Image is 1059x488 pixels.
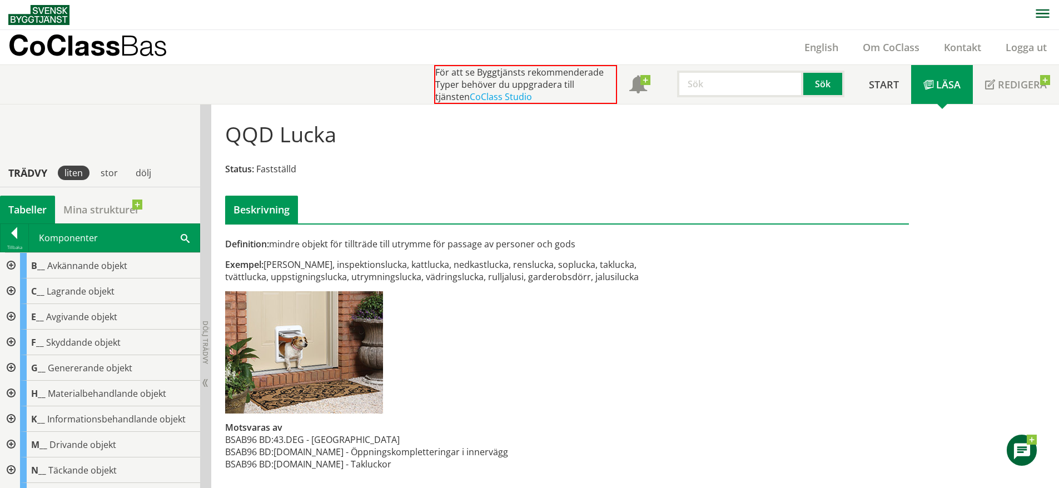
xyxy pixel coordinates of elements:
[911,65,973,104] a: Läsa
[47,260,127,272] span: Avkännande objekt
[274,446,508,458] td: [DOMAIN_NAME] - Öppningskompletteringar i innervägg
[46,336,121,348] span: Skyddande objekt
[31,260,45,272] span: B__
[1,243,28,252] div: Tillbaka
[998,78,1047,91] span: Redigera
[869,78,899,91] span: Start
[256,163,296,175] span: Fastställd
[225,122,336,146] h1: QQD Lucka
[274,434,508,446] td: 43.DEG - [GEOGRAPHIC_DATA]
[46,311,117,323] span: Avgivande objekt
[2,167,53,179] div: Trädvy
[225,421,282,434] span: Motsvaras av
[8,5,69,25] img: Svensk Byggtjänst
[792,41,851,54] a: English
[49,439,116,451] span: Drivande objekt
[8,30,191,64] a: CoClassBas
[225,291,383,414] img: qqd-lucka.jpg
[31,285,44,297] span: C__
[31,311,44,323] span: E__
[434,65,617,104] div: För att se Byggtjänsts rekommenderade Typer behöver du uppgradera till tjänsten
[201,321,210,364] span: Dölj trädvy
[225,434,274,446] td: BSAB96 BD:
[120,29,167,62] span: Bas
[55,196,148,223] a: Mina strukturer
[274,458,508,470] td: [DOMAIN_NAME] - Takluckor
[973,65,1059,104] a: Redigera
[857,65,911,104] a: Start
[29,224,200,252] div: Komponenter
[48,362,132,374] span: Genererande objekt
[803,71,844,97] button: Sök
[31,387,46,400] span: H__
[31,362,46,374] span: G__
[8,39,167,52] p: CoClass
[225,258,263,271] span: Exempel:
[181,232,190,243] span: Sök i tabellen
[129,166,158,180] div: dölj
[94,166,125,180] div: stor
[31,413,45,425] span: K__
[225,458,274,470] td: BSAB96 BD:
[225,238,269,250] span: Definition:
[225,163,254,175] span: Status:
[225,446,274,458] td: BSAB96 BD:
[48,464,117,476] span: Täckande objekt
[932,41,993,54] a: Kontakt
[470,91,532,103] a: CoClass Studio
[225,238,675,250] div: mindre objekt för tillträde till utrymme för passage av personer och gods
[993,41,1059,54] a: Logga ut
[31,439,47,451] span: M__
[225,196,298,223] div: Beskrivning
[225,258,675,283] div: [PERSON_NAME], inspektionslucka, kattlucka, nedkastlucka, renslucka, soplucka, taklucka, tvättluc...
[31,464,46,476] span: N__
[47,413,186,425] span: Informationsbehandlande objekt
[58,166,90,180] div: liten
[31,336,44,348] span: F__
[48,387,166,400] span: Materialbehandlande objekt
[47,285,115,297] span: Lagrande objekt
[851,41,932,54] a: Om CoClass
[936,78,961,91] span: Läsa
[629,77,647,94] span: Notifikationer
[677,71,803,97] input: Sök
